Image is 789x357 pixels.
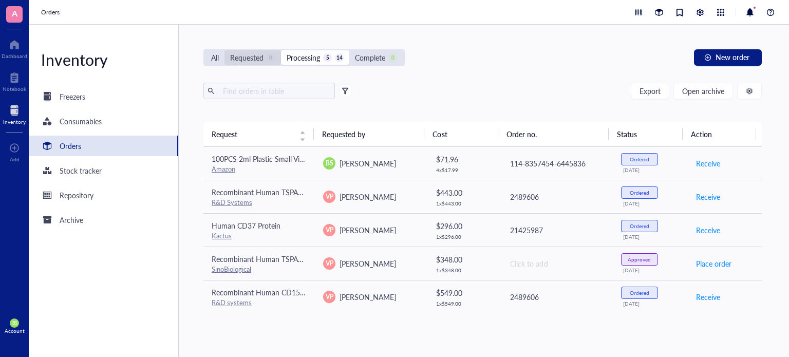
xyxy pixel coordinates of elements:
[326,226,333,235] span: VP
[203,122,314,146] th: Request
[436,200,493,206] div: 1 x $ 443.00
[630,290,649,296] div: Ordered
[510,291,604,303] div: 2489606
[60,190,93,201] div: Repository
[623,200,679,206] div: [DATE]
[501,247,612,280] td: Click to add
[5,328,25,334] div: Account
[212,197,252,207] a: R&D Systems
[501,147,612,180] td: 114-8357454-6445836
[501,180,612,213] td: 2489606
[60,116,102,127] div: Consumables
[340,225,396,235] span: [PERSON_NAME]
[498,122,609,146] th: Order no.
[436,154,493,165] div: $ 71.96
[696,289,721,305] button: Receive
[640,87,661,95] span: Export
[510,258,604,269] div: Click to add
[436,300,493,307] div: 1 x $ 549.00
[212,187,388,197] span: Recombinant Human TSPAN14-LEL Fc Chimera Protein
[326,259,333,268] span: VP
[340,192,396,202] span: [PERSON_NAME]
[340,258,396,269] span: [PERSON_NAME]
[716,53,749,61] span: New order
[212,154,618,164] span: 100PCS 2ml Plastic Small Vials with Screw Caps Sample Tubes Cryotubes,PP Material, Free from DNas...
[696,191,720,202] span: Receive
[29,136,178,156] a: Orders
[314,122,424,146] th: Requested by
[501,280,612,313] td: 2489606
[2,53,27,59] div: Dashboard
[2,36,27,59] a: Dashboard
[326,292,333,302] span: VP
[501,213,612,247] td: 21425987
[212,164,235,174] a: Amazon
[510,191,604,202] div: 2489606
[388,53,397,62] div: 0
[29,49,178,70] div: Inventory
[436,220,493,232] div: $ 296.00
[696,258,731,269] span: Place order
[29,86,178,107] a: Freezers
[335,53,344,62] div: 14
[3,102,26,125] a: Inventory
[41,7,62,17] a: Orders
[623,167,679,173] div: [DATE]
[60,214,83,226] div: Archive
[3,86,26,92] div: Notebook
[29,111,178,131] a: Consumables
[683,122,757,146] th: Action
[219,83,331,99] input: Find orders in table
[3,119,26,125] div: Inventory
[630,223,649,229] div: Ordered
[424,122,498,146] th: Cost
[323,53,332,62] div: 5
[60,165,102,176] div: Stock tracker
[340,158,396,168] span: [PERSON_NAME]
[623,300,679,307] div: [DATE]
[436,254,493,265] div: $ 348.00
[60,91,85,102] div: Freezers
[630,156,649,162] div: Ordered
[436,267,493,273] div: 1 x $ 348.00
[510,158,604,169] div: 114-8357454-6445836
[694,49,762,66] button: New order
[29,185,178,205] a: Repository
[211,52,219,63] div: All
[212,264,251,274] a: SinoBiological
[696,158,720,169] span: Receive
[510,224,604,236] div: 21425987
[230,52,264,63] div: Requested
[29,160,178,181] a: Stock tracker
[436,187,493,198] div: $ 443.00
[340,292,396,302] span: [PERSON_NAME]
[436,287,493,298] div: $ 549.00
[12,321,16,326] span: BS
[609,122,683,146] th: Status
[60,140,81,152] div: Orders
[355,52,385,63] div: Complete
[212,128,293,140] span: Request
[696,155,721,172] button: Receive
[682,87,724,95] span: Open archive
[696,291,720,303] span: Receive
[623,234,679,240] div: [DATE]
[326,159,333,168] span: BS
[696,189,721,205] button: Receive
[212,287,366,297] span: Recombinant Human CD151 Fc Chimera Protein
[3,69,26,92] a: Notebook
[29,210,178,230] a: Archive
[12,7,17,20] span: A
[267,53,275,62] div: 0
[212,254,332,264] span: Recombinant Human TSPAN1 Protein
[436,167,493,173] div: 4 x $ 17.99
[212,297,252,307] a: R&D systems
[630,190,649,196] div: Ordered
[287,52,320,63] div: Processing
[326,192,333,201] span: VP
[631,83,669,99] button: Export
[673,83,733,99] button: Open archive
[436,234,493,240] div: 1 x $ 296.00
[203,49,405,66] div: segmented control
[212,220,280,231] span: Human CD37 Protein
